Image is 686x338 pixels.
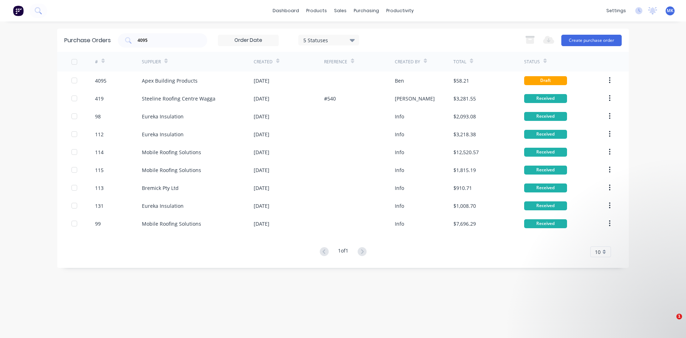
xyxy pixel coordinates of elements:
[524,219,567,228] div: Received
[395,166,404,174] div: Info
[676,314,682,319] span: 1
[330,5,350,16] div: sales
[142,166,201,174] div: Mobile Roofing Solutions
[254,220,269,227] div: [DATE]
[254,202,269,210] div: [DATE]
[395,59,420,65] div: Created By
[254,113,269,120] div: [DATE]
[524,201,567,210] div: Received
[395,148,404,156] div: Info
[142,184,179,192] div: Bremick Pty Ltd
[303,5,330,16] div: products
[13,5,24,16] img: Factory
[254,184,269,192] div: [DATE]
[453,95,476,102] div: $3,281.55
[524,183,567,192] div: Received
[524,166,567,175] div: Received
[338,247,348,257] div: 1 of 1
[524,76,567,85] div: Draft
[254,59,273,65] div: Created
[95,95,104,102] div: 419
[395,113,404,120] div: Info
[254,148,269,156] div: [DATE]
[95,148,104,156] div: 114
[453,59,466,65] div: Total
[395,95,435,102] div: [PERSON_NAME]
[324,59,347,65] div: Reference
[254,166,269,174] div: [DATE]
[254,95,269,102] div: [DATE]
[524,130,567,139] div: Received
[142,113,184,120] div: Eureka Insulation
[95,59,98,65] div: #
[524,148,567,157] div: Received
[95,202,104,210] div: 131
[453,77,469,84] div: $58.21
[383,5,417,16] div: productivity
[453,202,476,210] div: $1,008.70
[142,148,201,156] div: Mobile Roofing Solutions
[524,59,540,65] div: Status
[142,95,215,102] div: Steeline Roofing Centre Wagga
[395,184,404,192] div: Info
[95,184,104,192] div: 113
[324,95,336,102] div: #540
[561,35,622,46] button: Create purchase order
[303,36,354,44] div: 5 Statuses
[218,35,278,46] input: Order Date
[95,131,104,138] div: 112
[395,220,404,227] div: Info
[254,131,269,138] div: [DATE]
[142,77,198,84] div: Apex Building Products
[95,113,101,120] div: 98
[667,8,673,14] span: MK
[95,220,101,227] div: 99
[453,184,472,192] div: $910.71
[142,131,184,138] div: Eureka Insulation
[453,220,476,227] div: $7,696.29
[453,113,476,120] div: $2,093.08
[662,314,679,331] iframe: Intercom live chat
[142,202,184,210] div: Eureka Insulation
[64,36,111,45] div: Purchase Orders
[350,5,383,16] div: purchasing
[95,77,106,84] div: 4095
[603,5,630,16] div: settings
[395,77,404,84] div: Ben
[595,248,601,256] span: 10
[395,202,404,210] div: Info
[524,112,567,121] div: Received
[269,5,303,16] a: dashboard
[95,166,104,174] div: 115
[395,131,404,138] div: Info
[137,37,196,44] input: Search purchase orders...
[453,131,476,138] div: $3,218.38
[142,59,161,65] div: Supplier
[142,220,201,227] div: Mobile Roofing Solutions
[524,94,567,103] div: Received
[453,148,479,156] div: $12,520.57
[254,77,269,84] div: [DATE]
[453,166,476,174] div: $1,815.19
